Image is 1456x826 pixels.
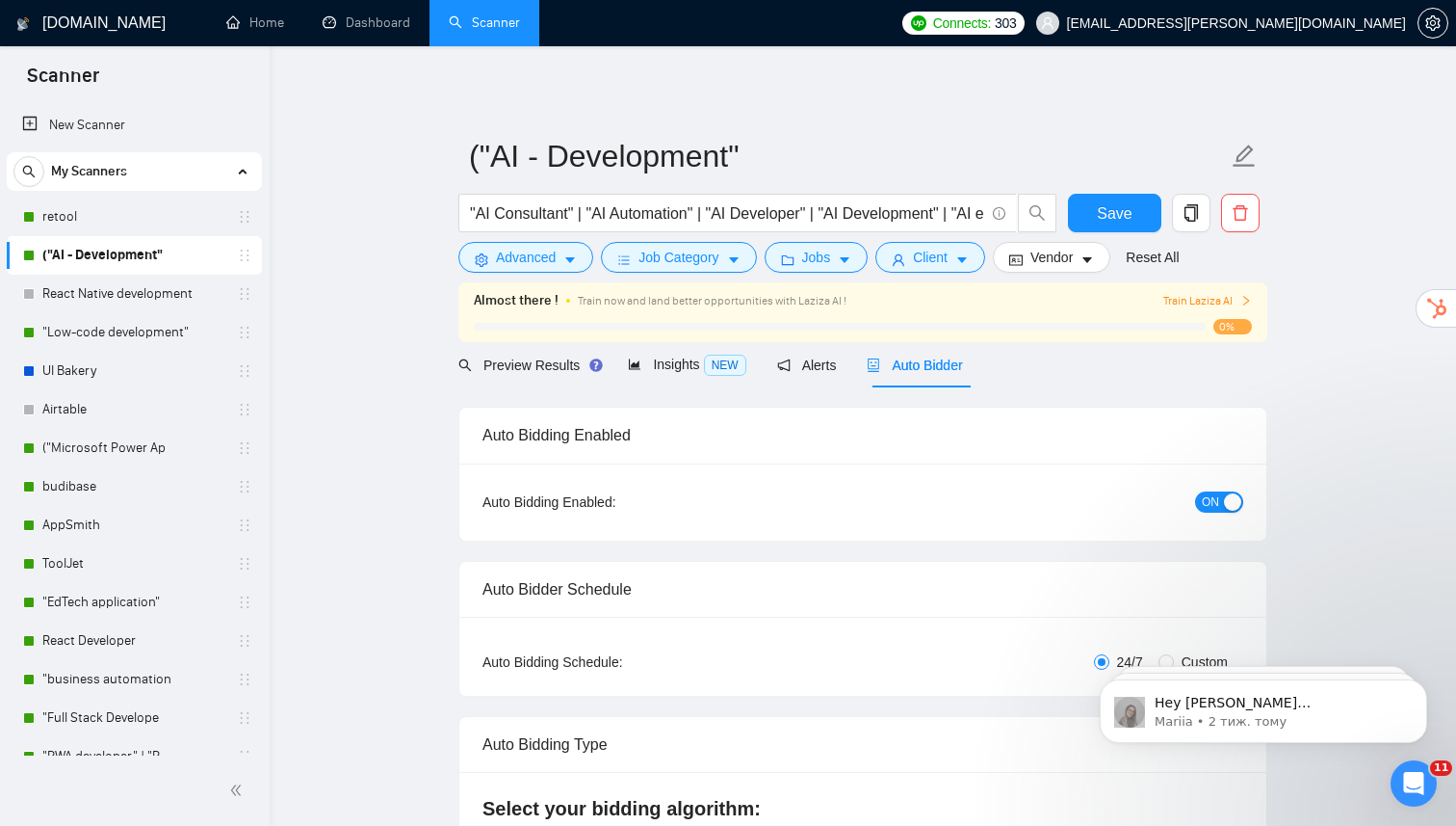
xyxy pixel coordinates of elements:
a: ("AI - Development" [42,236,225,275]
span: 11 [1430,760,1452,776]
span: Advanced [496,247,556,268]
span: caret-down [955,253,969,267]
iframe: Intercom live chat [1391,760,1437,807]
div: Tooltip anchor [587,357,605,374]
a: "PWA developer" | "P [42,737,225,776]
img: logo [16,9,30,40]
a: "business automation [42,660,225,699]
span: double-left [229,781,248,800]
a: React Developer [42,622,225,660]
span: 303 [995,13,1016,34]
a: dashboardDashboard [323,14,410,31]
span: Job Category [638,247,718,268]
span: search [458,359,472,372]
span: Jobs [802,247,831,268]
span: ON [1202,492,1219,513]
span: holder [237,749,252,764]
span: Scanner [12,62,115,102]
span: holder [237,556,252,572]
button: search [1018,194,1056,232]
a: React Native development [42,275,225,313]
button: setting [1417,8,1448,39]
span: holder [237,363,252,379]
span: setting [475,253,488,267]
span: holder [237,209,252,225]
button: idcardVendorcaret-down [993,242,1110,273]
span: holder [237,518,252,533]
span: delete [1222,204,1259,222]
div: Auto Bidding Enabled [482,408,1243,463]
span: My Scanners [51,152,127,191]
span: Preview Results [458,358,597,373]
button: Train Laziza AI [1163,292,1252,310]
a: budibase [42,467,225,506]
span: area-chart [628,358,641,371]
a: New Scanner [22,106,247,145]
span: robot [867,359,880,372]
span: Save [1097,201,1131,226]
span: search [1019,204,1055,222]
button: delete [1221,194,1260,232]
span: caret-down [727,253,741,267]
input: Scanner name... [469,132,1228,180]
img: upwork-logo.png [911,15,926,31]
a: "Low-code development" [42,313,225,352]
a: Reset All [1126,247,1179,268]
span: setting [1418,15,1447,31]
button: copy [1172,194,1210,232]
a: homeHome [226,14,284,31]
span: holder [237,710,252,726]
a: Airtable [42,390,225,429]
span: Connects: [933,13,991,34]
a: setting [1417,15,1448,31]
span: edit [1232,144,1257,169]
span: 0% [1213,319,1252,334]
span: Alerts [777,358,837,373]
button: search [13,156,44,187]
span: right [1240,295,1252,306]
iframe: Intercom notifications повідомлення [1071,639,1456,774]
span: holder [237,479,252,494]
button: folderJobscaret-down [765,242,869,273]
span: holder [237,325,252,340]
li: New Scanner [7,106,262,145]
span: Almost there ! [474,290,559,311]
div: Auto Bidding Enabled: [482,492,736,513]
span: holder [237,440,252,456]
span: folder [781,253,794,267]
span: Client [913,247,948,268]
span: NEW [704,355,746,376]
span: holder [237,286,252,302]
span: holder [237,595,252,610]
a: searchScanner [449,14,520,31]
button: settingAdvancedcaret-down [458,242,593,273]
span: idcard [1009,253,1023,267]
h4: Select your bidding algorithm: [482,795,1243,822]
span: copy [1173,204,1209,222]
div: Auto Bidding Type [482,717,1243,772]
span: holder [237,248,252,263]
button: userClientcaret-down [875,242,985,273]
span: Insights [628,357,745,372]
span: holder [237,633,252,649]
span: bars [617,253,631,267]
button: barsJob Categorycaret-down [601,242,756,273]
a: ("Microsoft Power Ap [42,429,225,467]
span: caret-down [563,253,577,267]
span: Auto Bidder [867,358,962,373]
span: caret-down [1080,253,1094,267]
span: holder [237,672,252,687]
a: ToolJet [42,545,225,583]
a: UI Bakery [42,352,225,390]
a: "Full Stack Develope [42,699,225,737]
span: info-circle [993,207,1005,220]
span: holder [237,402,252,417]
div: Auto Bidding Schedule: [482,652,736,673]
span: notification [777,359,791,372]
a: AppSmith [42,506,225,545]
span: user [1041,16,1054,30]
